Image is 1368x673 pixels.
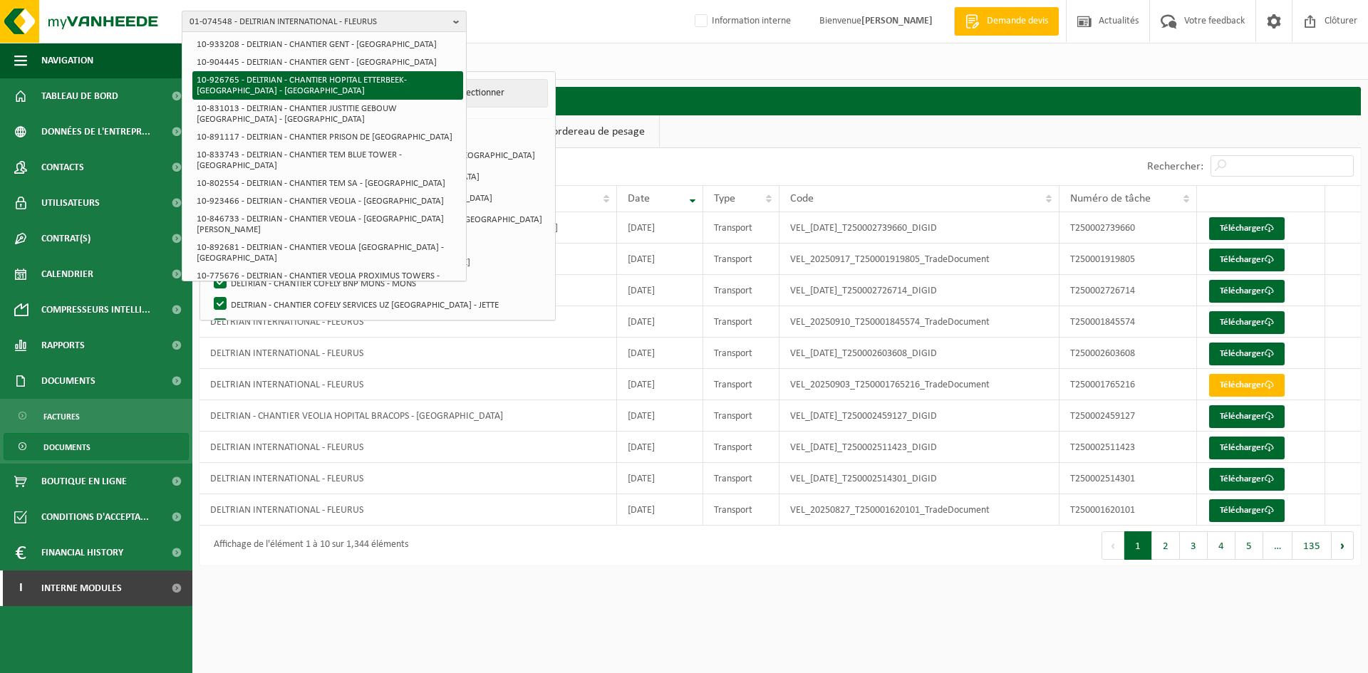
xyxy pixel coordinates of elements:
[628,193,650,204] span: Date
[199,494,617,526] td: DELTRIAN INTERNATIONAL - FLEURUS
[192,239,463,267] li: 10-892681 - DELTRIAN - CHANTIER VEOLIA [GEOGRAPHIC_DATA] - [GEOGRAPHIC_DATA]
[192,53,463,71] li: 10-904445 - DELTRIAN - CHANTIER GENT - [GEOGRAPHIC_DATA]
[1059,400,1197,432] td: T250002459127
[1059,212,1197,244] td: T250002739660
[617,432,703,463] td: [DATE]
[617,494,703,526] td: [DATE]
[1209,280,1285,303] a: Télécharger
[779,306,1059,338] td: VEL_20250910_T250001845574_TradeDocument
[1059,369,1197,400] td: T250001765216
[703,244,779,275] td: Transport
[1059,494,1197,526] td: T250001620101
[192,71,463,100] li: 10-926765 - DELTRIAN - CHANTIER HOPITAL ETTERBEEK-[GEOGRAPHIC_DATA] - [GEOGRAPHIC_DATA]
[1209,217,1285,240] a: Télécharger
[199,338,617,369] td: DELTRIAN INTERNATIONAL - FLEURUS
[192,192,463,210] li: 10-923466 - DELTRIAN - CHANTIER VEOLIA - [GEOGRAPHIC_DATA]
[41,256,93,292] span: Calendrier
[779,212,1059,244] td: VEL_[DATE]_T250002739660_DIGID
[779,400,1059,432] td: VEL_[DATE]_T250002459127_DIGID
[1059,432,1197,463] td: T250002511423
[41,221,90,256] span: Contrat(s)
[41,292,150,328] span: Compresseurs intelli...
[190,11,447,33] span: 01-074548 - DELTRIAN INTERNATIONAL - FLEURUS
[1209,405,1285,428] a: Télécharger
[211,293,546,315] label: DELTRIAN - CHANTIER COFELY SERVICES UZ [GEOGRAPHIC_DATA] - JETTE
[199,87,1361,115] h2: Documents
[779,432,1059,463] td: VEL_[DATE]_T250002511423_DIGID
[703,494,779,526] td: Transport
[199,400,617,432] td: DELTRIAN - CHANTIER VEOLIA HOPITAL BRACOPS - [GEOGRAPHIC_DATA]
[779,494,1059,526] td: VEL_20250827_T250001620101_TradeDocument
[617,463,703,494] td: [DATE]
[192,36,463,53] li: 10-933208 - DELTRIAN - CHANTIER GENT - [GEOGRAPHIC_DATA]
[779,369,1059,400] td: VEL_20250903_T250001765216_TradeDocument
[41,185,100,221] span: Utilisateurs
[983,14,1052,28] span: Demande devis
[703,338,779,369] td: Transport
[199,432,617,463] td: DELTRIAN INTERNATIONAL - FLEURUS
[41,570,122,606] span: Interne modules
[1180,531,1208,560] button: 3
[779,463,1059,494] td: VEL_[DATE]_T250002514301_DIGID
[1124,531,1152,560] button: 1
[532,115,659,148] a: Bordereau de pesage
[192,210,463,239] li: 10-846733 - DELTRIAN - CHANTIER VEOLIA - [GEOGRAPHIC_DATA][PERSON_NAME]
[1059,306,1197,338] td: T250001845574
[1152,531,1180,560] button: 2
[41,535,123,570] span: Financial History
[207,533,408,558] div: Affichage de l'élément 1 à 10 sur 1,344 éléments
[703,306,779,338] td: Transport
[192,146,463,174] li: 10-833743 - DELTRIAN - CHANTIER TEM BLUE TOWER - [GEOGRAPHIC_DATA]
[1147,161,1203,172] label: Rechercher:
[41,114,150,150] span: Données de l'entrepr...
[1292,531,1332,560] button: 135
[41,363,95,399] span: Documents
[617,306,703,338] td: [DATE]
[703,212,779,244] td: Transport
[43,434,90,461] span: Documents
[1209,374,1285,397] a: Télécharger
[43,403,80,430] span: Factures
[790,193,814,204] span: Code
[41,150,84,185] span: Contacts
[4,402,189,429] a: Factures
[41,464,127,499] span: Boutique en ligne
[4,433,189,460] a: Documents
[1209,468,1285,491] a: Télécharger
[41,78,118,114] span: Tableau de bord
[617,338,703,369] td: [DATE]
[779,244,1059,275] td: VEL_20250917_T250001919805_TradeDocument
[14,570,27,606] span: I
[199,463,617,494] td: DELTRIAN INTERNATIONAL - FLEURUS
[861,16,933,26] strong: [PERSON_NAME]
[41,499,149,535] span: Conditions d'accepta...
[714,193,735,204] span: Type
[192,100,463,128] li: 10-831013 - DELTRIAN - CHANTIER JUSTITIE GEBOUW [GEOGRAPHIC_DATA] - [GEOGRAPHIC_DATA]
[1208,531,1235,560] button: 4
[192,174,463,192] li: 10-802554 - DELTRIAN - CHANTIER TEM SA - [GEOGRAPHIC_DATA]
[199,369,617,400] td: DELTRIAN INTERNATIONAL - FLEURUS
[617,369,703,400] td: [DATE]
[954,7,1059,36] a: Demande devis
[1059,463,1197,494] td: T250002514301
[692,11,791,32] label: Information interne
[1263,531,1292,560] span: …
[779,338,1059,369] td: VEL_[DATE]_T250002603608_DIGID
[1235,531,1263,560] button: 5
[1209,311,1285,334] a: Télécharger
[182,11,467,32] button: 01-074548 - DELTRIAN INTERNATIONAL - FLEURUS
[703,432,779,463] td: Transport
[703,400,779,432] td: Transport
[779,275,1059,306] td: VEL_[DATE]_T250002726714_DIGID
[703,369,779,400] td: Transport
[703,275,779,306] td: Transport
[41,328,85,363] span: Rapports
[1102,531,1124,560] button: Previous
[703,463,779,494] td: Transport
[199,306,617,338] td: DELTRIAN INTERNATIONAL - FLEURUS
[617,400,703,432] td: [DATE]
[1332,531,1354,560] button: Next
[617,275,703,306] td: [DATE]
[1059,338,1197,369] td: T250002603608
[617,244,703,275] td: [DATE]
